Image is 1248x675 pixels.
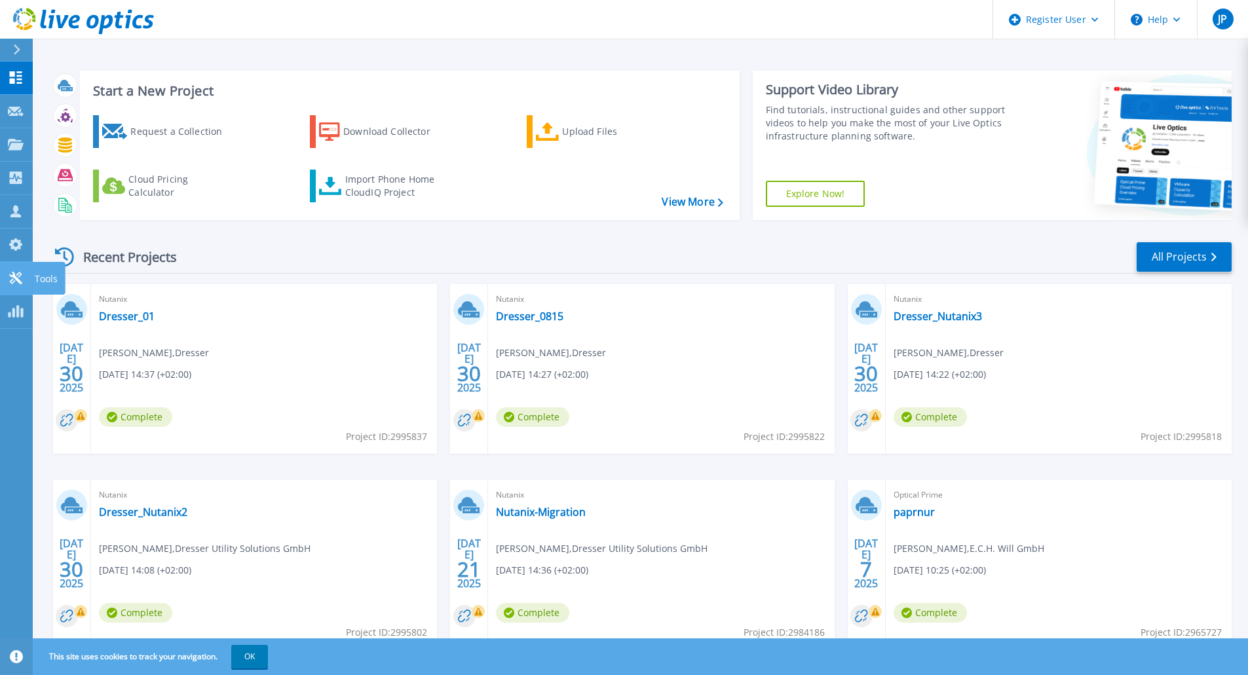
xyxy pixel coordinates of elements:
[766,103,1010,143] div: Find tutorials, instructional guides and other support videos to help you make the most of your L...
[662,196,723,208] a: View More
[894,603,967,623] span: Complete
[457,564,481,575] span: 21
[766,81,1010,98] div: Support Video Library
[457,344,482,392] div: [DATE] 2025
[894,310,982,323] a: Dresser_Nutanix3
[346,429,427,444] span: Project ID: 2995837
[854,368,878,379] span: 30
[346,625,427,640] span: Project ID: 2995802
[99,292,429,306] span: Nutanix
[894,367,986,382] span: [DATE] 14:22 (+02:00)
[496,505,586,519] a: Nutanix-Migration
[99,505,187,519] a: Dresser_Nutanix2
[1141,429,1222,444] span: Project ID: 2995818
[1137,242,1232,272] a: All Projects
[496,346,606,360] span: [PERSON_NAME] , Dresser
[854,539,879,587] div: [DATE] 2025
[496,488,826,502] span: Nutanix
[894,563,986,577] span: [DATE] 10:25 (+02:00)
[59,539,84,587] div: [DATE] 2025
[99,541,311,556] span: [PERSON_NAME] , Dresser Utility Solutions GmbH
[860,564,872,575] span: 7
[35,262,58,296] p: Tools
[60,564,83,575] span: 30
[99,310,155,323] a: Dresser_01
[59,344,84,392] div: [DATE] 2025
[60,368,83,379] span: 30
[457,368,481,379] span: 30
[99,367,191,382] span: [DATE] 14:37 (+02:00)
[130,119,235,145] div: Request a Collection
[457,539,482,587] div: [DATE] 2025
[496,541,708,556] span: [PERSON_NAME] , Dresser Utility Solutions GmbH
[99,563,191,577] span: [DATE] 14:08 (+02:00)
[50,241,195,273] div: Recent Projects
[744,429,825,444] span: Project ID: 2995822
[99,488,429,502] span: Nutanix
[231,645,268,668] button: OK
[854,344,879,392] div: [DATE] 2025
[99,407,172,427] span: Complete
[894,505,935,519] a: paprnur
[894,346,1004,360] span: [PERSON_NAME] , Dresser
[562,119,667,145] div: Upload Files
[527,115,673,148] a: Upload Files
[744,625,825,640] span: Project ID: 2984186
[128,173,233,199] div: Cloud Pricing Calculator
[894,407,967,427] span: Complete
[99,603,172,623] span: Complete
[36,645,268,668] span: This site uses cookies to track your navigation.
[496,563,588,577] span: [DATE] 14:36 (+02:00)
[894,292,1224,306] span: Nutanix
[93,84,723,98] h3: Start a New Project
[496,310,563,323] a: Dresser_0815
[766,181,865,207] a: Explore Now!
[93,115,239,148] a: Request a Collection
[1141,625,1222,640] span: Project ID: 2965727
[496,292,826,306] span: Nutanix
[345,173,447,199] div: Import Phone Home CloudIQ Project
[496,603,569,623] span: Complete
[894,488,1224,502] span: Optical Prime
[496,407,569,427] span: Complete
[99,346,209,360] span: [PERSON_NAME] , Dresser
[93,170,239,202] a: Cloud Pricing Calculator
[496,367,588,382] span: [DATE] 14:27 (+02:00)
[310,115,456,148] a: Download Collector
[1218,14,1227,24] span: JP
[343,119,448,145] div: Download Collector
[894,541,1044,556] span: [PERSON_NAME] , E.C.H. Will GmbH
